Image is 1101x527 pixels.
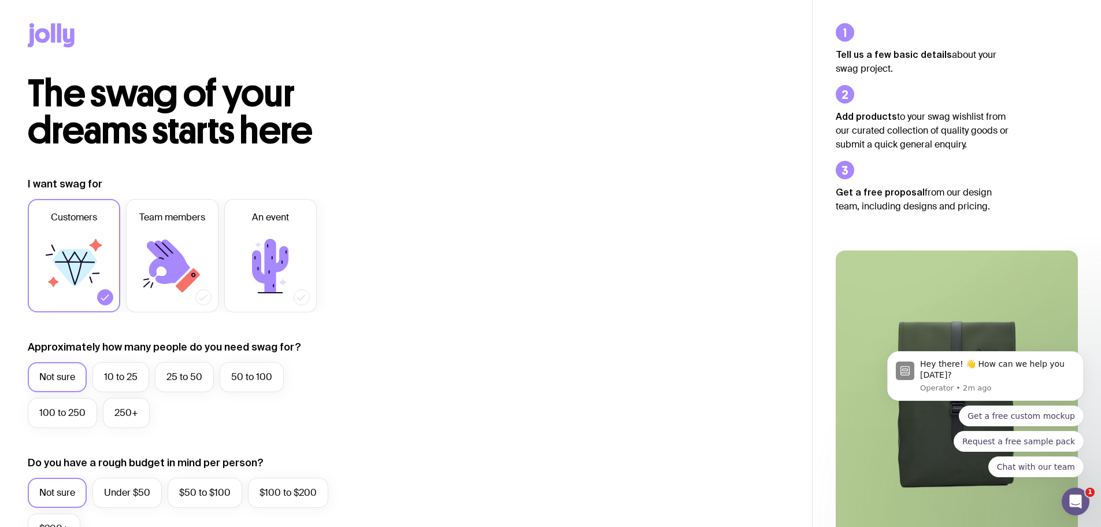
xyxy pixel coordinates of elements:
label: $100 to $200 [248,478,328,508]
label: Approximately how many people do you need swag for? [28,340,301,354]
label: 50 to 100 [220,362,284,392]
strong: Get a free proposal [836,187,925,197]
label: I want swag for [28,177,102,191]
span: An event [252,211,289,224]
span: Team members [139,211,205,224]
span: 1 [1085,488,1095,497]
label: 100 to 250 [28,398,97,428]
p: from our design team, including designs and pricing. [836,185,1009,213]
p: about your swag project. [836,47,1009,76]
label: Not sure [28,362,87,392]
label: 10 to 25 [92,362,149,392]
label: 25 to 50 [155,362,214,392]
iframe: Intercom live chat [1062,488,1089,515]
label: $50 to $100 [168,478,242,508]
span: The swag of your dreams starts here [28,71,313,153]
strong: Tell us a few basic details [836,49,952,60]
span: Customers [51,211,97,224]
label: Not sure [28,478,87,508]
strong: Add products [836,111,897,121]
iframe: Intercom notifications message [870,337,1101,521]
label: Under $50 [92,478,162,508]
p: to your swag wishlist from our curated collection of quality goods or submit a quick general enqu... [836,109,1009,152]
label: 250+ [103,398,150,428]
label: Do you have a rough budget in mind per person? [28,456,264,470]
